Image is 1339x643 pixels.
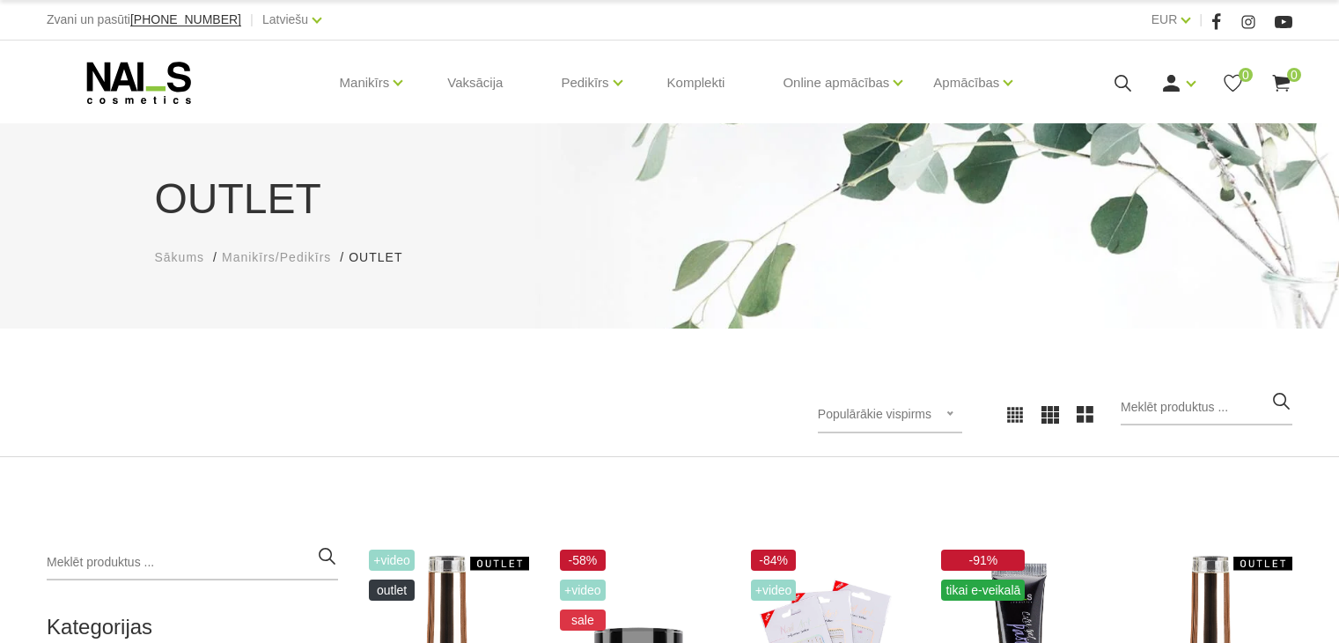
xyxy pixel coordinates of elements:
span: -84% [751,550,797,571]
span: +Video [560,580,606,601]
span: +Video [751,580,797,601]
a: Online apmācības [783,48,889,118]
h2: Kategorijas [47,616,338,639]
span: Populārākie vispirms [818,407,931,421]
a: Manikīrs [340,48,390,118]
a: Vaksācija [433,41,517,125]
span: OUTLET [369,580,415,601]
a: Apmācības [933,48,999,118]
span: tikai e-veikalā [941,580,1025,601]
a: Manikīrs/Pedikīrs [222,248,331,267]
h1: OUTLET [155,167,1185,231]
a: 0 [1222,72,1244,94]
span: -91% [941,550,1025,571]
input: Meklēt produktus ... [1121,390,1292,425]
span: Manikīrs/Pedikīrs [222,250,331,264]
span: +Video [369,550,415,571]
a: Pedikīrs [561,48,608,118]
a: 0 [1270,72,1292,94]
span: | [250,9,254,31]
span: | [1199,9,1203,31]
span: 0 [1239,68,1253,82]
a: EUR [1151,9,1178,30]
span: -58% [560,550,606,571]
div: Zvani un pasūti [47,9,241,31]
input: Meklēt produktus ... [47,545,338,580]
a: [PHONE_NUMBER] [130,13,241,26]
span: 0 [1287,68,1301,82]
span: [PHONE_NUMBER] [130,12,241,26]
a: Sākums [155,248,205,267]
span: Sākums [155,250,205,264]
a: Latviešu [262,9,308,30]
span: sale [560,610,606,631]
li: OUTLET [349,248,420,267]
a: Komplekti [653,41,739,125]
